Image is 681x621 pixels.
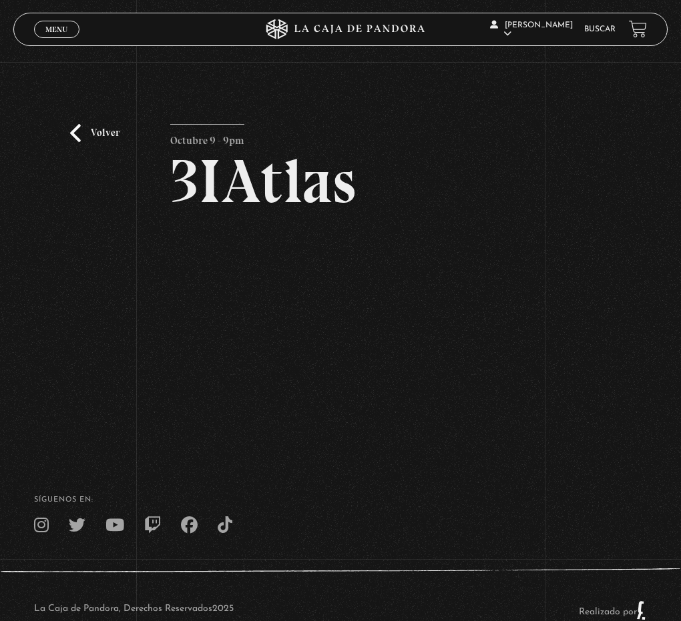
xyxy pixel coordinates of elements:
[584,25,616,33] a: Buscar
[170,124,244,151] p: Octubre 9 - 9pm
[490,21,573,38] span: [PERSON_NAME]
[170,232,510,423] iframe: Dailymotion video player – 3IATLAS
[41,36,73,45] span: Cerrar
[170,151,510,212] h2: 3IAtlas
[45,25,67,33] span: Menu
[34,600,234,620] p: La Caja de Pandora, Derechos Reservados 2025
[70,124,120,142] a: Volver
[579,607,647,617] a: Realizado por
[34,496,647,504] h4: SÍguenos en:
[629,20,647,38] a: View your shopping cart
